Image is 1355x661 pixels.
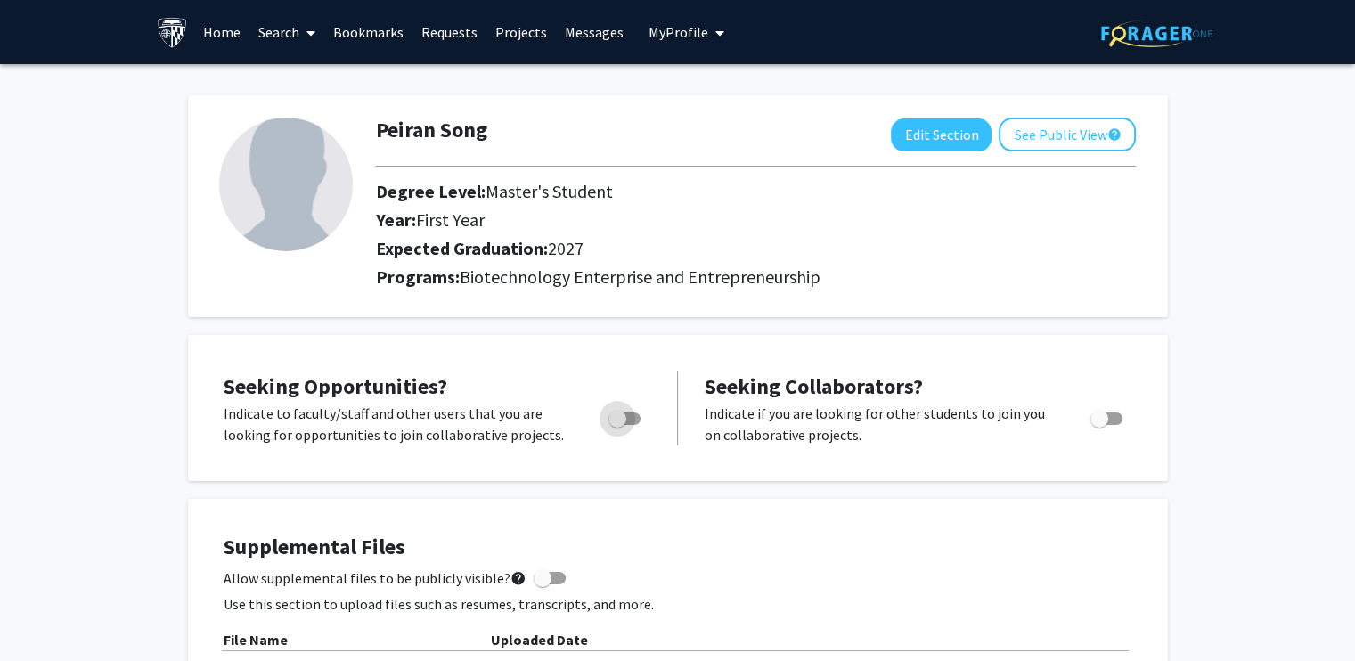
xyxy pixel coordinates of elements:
p: Indicate if you are looking for other students to join you on collaborative projects. [705,403,1057,445]
a: Bookmarks [324,1,412,63]
img: Johns Hopkins University Logo [157,17,188,48]
span: First Year [416,208,485,231]
mat-icon: help [510,567,526,589]
div: Toggle [1083,403,1132,429]
h2: Degree Level: [376,181,983,202]
span: My Profile [649,23,708,41]
span: Biotechnology Enterprise and Entrepreneurship [460,265,820,288]
button: See Public View [999,118,1136,151]
p: Use this section to upload files such as resumes, transcripts, and more. [224,593,1132,615]
h2: Programs: [376,266,1136,288]
b: File Name [224,631,288,649]
span: Seeking Opportunities? [224,372,447,400]
span: Allow supplemental files to be publicly visible? [224,567,526,589]
span: Master's Student [486,180,613,202]
img: Profile Picture [219,118,353,251]
h4: Supplemental Files [224,535,1132,560]
button: Edit Section [891,118,992,151]
a: Home [194,1,249,63]
p: Indicate to faculty/staff and other users that you are looking for opportunities to join collabor... [224,403,575,445]
h2: Year: [376,209,983,231]
span: 2027 [548,237,584,259]
span: Seeking Collaborators? [705,372,923,400]
a: Search [249,1,324,63]
img: ForagerOne Logo [1101,20,1212,47]
a: Projects [486,1,556,63]
a: Messages [556,1,633,63]
b: Uploaded Date [491,631,588,649]
iframe: Chat [13,581,76,648]
h1: Peiran Song [376,118,487,143]
div: Toggle [601,403,650,429]
a: Requests [412,1,486,63]
h2: Expected Graduation: [376,238,983,259]
mat-icon: help [1106,124,1121,145]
